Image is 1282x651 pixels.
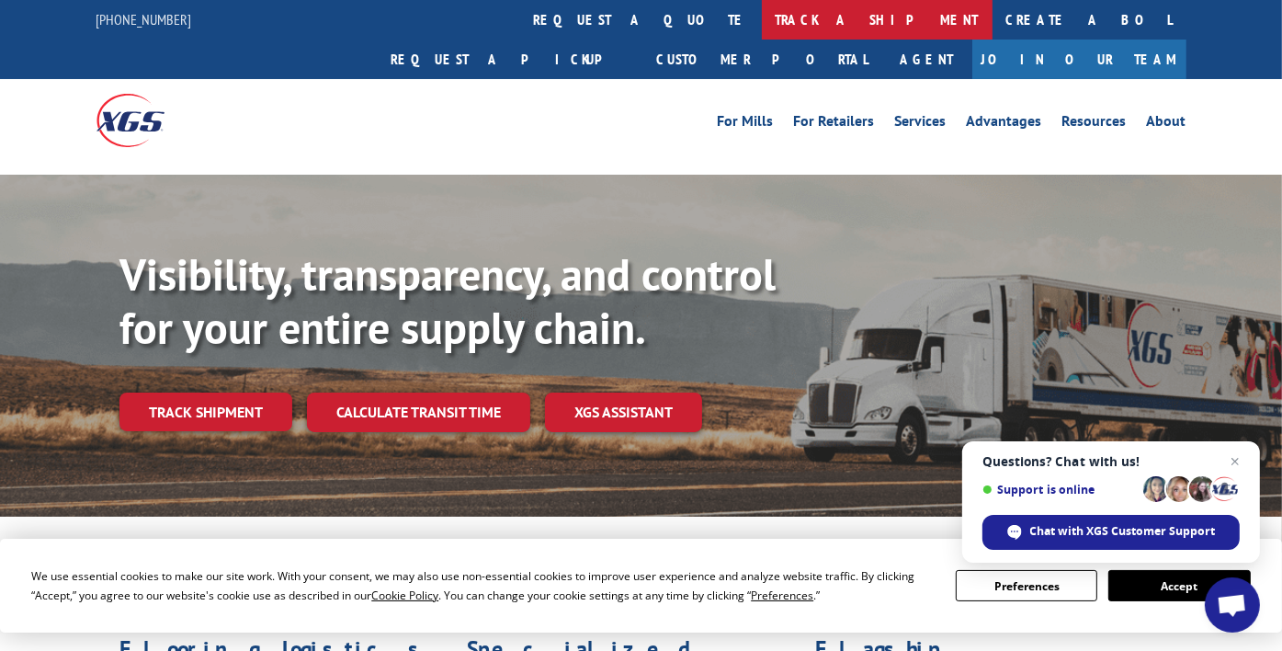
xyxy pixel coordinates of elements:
[1062,114,1127,134] a: Resources
[307,393,530,432] a: Calculate transit time
[982,515,1240,550] div: Chat with XGS Customer Support
[1108,570,1250,601] button: Accept
[895,114,947,134] a: Services
[982,483,1137,497] span: Support is online
[31,566,934,605] div: We use essential cookies to make our site work. With your consent, we may also use non-essential ...
[1147,114,1186,134] a: About
[378,40,643,79] a: Request a pickup
[1030,523,1216,540] span: Chat with XGS Customer Support
[718,114,774,134] a: For Mills
[956,570,1097,601] button: Preferences
[371,588,438,603] span: Cookie Policy
[982,454,1240,469] span: Questions? Chat with us!
[794,114,875,134] a: For Retailers
[751,588,813,603] span: Preferences
[643,40,882,79] a: Customer Portal
[972,40,1186,79] a: Join Our Team
[545,393,702,432] a: XGS ASSISTANT
[119,246,776,356] b: Visibility, transparency, and control for your entire supply chain.
[96,10,192,29] a: [PHONE_NUMBER]
[882,40,972,79] a: Agent
[1205,577,1260,633] div: Open chat
[967,114,1042,134] a: Advantages
[1224,451,1246,473] span: Close chat
[119,393,292,431] a: Track shipment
